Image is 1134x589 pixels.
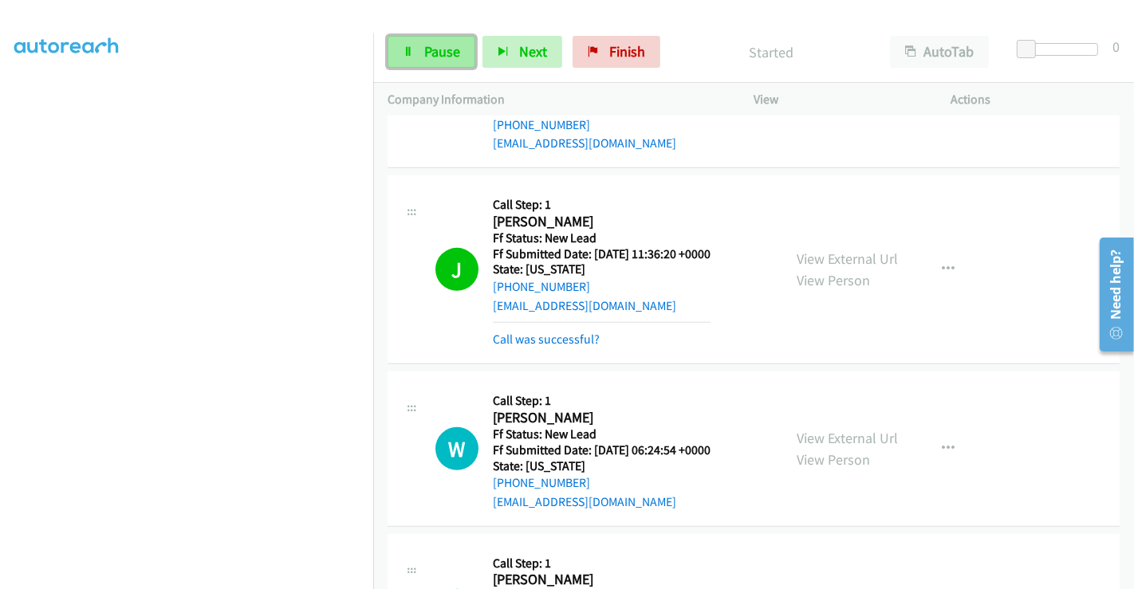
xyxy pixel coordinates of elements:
span: Next [519,42,547,61]
a: View External Url [797,429,898,447]
a: [PHONE_NUMBER] [493,279,590,294]
h5: Ff Submitted Date: [DATE] 11:36:20 +0000 [493,246,711,262]
p: View [754,90,923,109]
h5: Ff Status: New Lead [493,230,711,246]
div: Delay between calls (in seconds) [1025,43,1098,56]
div: The call is yet to be attempted [435,427,478,470]
span: Pause [424,42,460,61]
h5: Call Step: 1 [493,393,711,409]
h2: [PERSON_NAME] [493,571,711,589]
h1: J [435,248,478,291]
a: [EMAIL_ADDRESS][DOMAIN_NAME] [493,298,676,313]
a: [EMAIL_ADDRESS][DOMAIN_NAME] [493,135,676,151]
a: View Person [797,450,870,469]
h2: [PERSON_NAME] [493,409,711,427]
div: 0 [1112,36,1120,57]
a: View Person [797,271,870,289]
h5: Ff Submitted Date: [DATE] 06:24:54 +0000 [493,442,711,458]
p: Actions [951,90,1120,109]
h5: Call Step: 1 [493,556,711,571]
button: AutoTab [890,36,989,68]
h5: State: [US_STATE] [493,261,711,277]
p: Company Information [388,90,725,109]
button: Next [482,36,562,68]
a: [PHONE_NUMBER] [493,117,590,132]
h5: State: [US_STATE] [493,458,711,474]
h1: W [435,427,478,470]
a: Call was successful? [493,332,600,347]
h5: Ff Status: New Lead [493,426,711,442]
a: [PHONE_NUMBER] [493,475,590,490]
h5: Call Step: 1 [493,197,711,213]
iframe: Resource Center [1088,231,1134,358]
p: Started [682,41,861,63]
a: Pause [388,36,475,68]
a: [EMAIL_ADDRESS][DOMAIN_NAME] [493,494,676,509]
h2: [PERSON_NAME] [493,213,711,231]
a: Finish [573,36,660,68]
span: Finish [609,42,645,61]
a: View External Url [797,249,898,268]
